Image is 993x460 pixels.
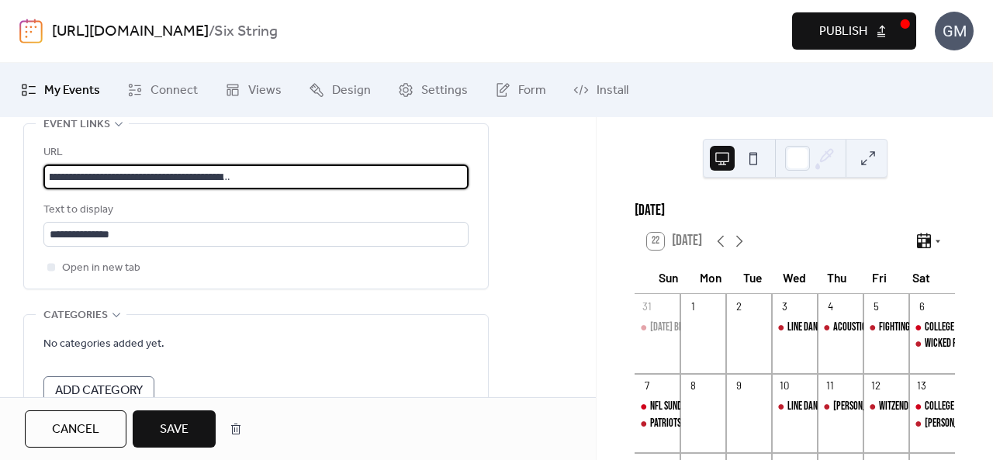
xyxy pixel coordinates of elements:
[833,399,888,414] div: [PERSON_NAME]
[863,320,909,335] div: Fighting Friday
[650,320,702,335] div: [DATE] BRUNCH
[151,81,198,100] span: Connect
[25,410,126,448] button: Cancel
[792,12,916,50] button: Publish
[43,306,108,325] span: Categories
[62,259,140,278] span: Open in new tab
[732,379,746,393] div: 9
[52,420,99,439] span: Cancel
[43,201,465,220] div: Text to display
[833,320,923,335] div: ACOUSTIC LIVE THURSDAYS
[650,399,694,414] div: NFL SUNDAYS
[858,261,900,294] div: Fri
[635,200,955,223] div: [DATE]
[55,382,143,400] span: Add Category
[635,399,680,414] div: NFL SUNDAYS
[635,416,680,431] div: PATRIOTS PRE & POST GAME
[689,261,731,294] div: Mon
[732,299,746,313] div: 2
[562,69,640,111] a: Install
[787,320,834,335] div: LINE DANCING
[686,299,700,313] div: 1
[209,17,214,47] b: /
[43,116,110,134] span: Event links
[823,379,837,393] div: 11
[686,379,700,393] div: 8
[879,320,934,335] div: Fighting [DATE]
[777,299,791,313] div: 3
[901,261,943,294] div: Sat
[787,399,834,414] div: LINE DANCING
[909,320,955,335] div: COLLEGE FOOTBALL SATURDAYS
[650,416,742,431] div: PATRIOTS PRE & POST GAME
[483,69,558,111] a: Form
[386,69,479,111] a: Settings
[818,320,863,335] div: ACOUSTIC LIVE THURSDAYS
[518,81,546,100] span: Form
[597,81,628,100] span: Install
[43,144,465,162] div: URL
[9,69,112,111] a: My Events
[772,399,818,414] div: LINE DANCING
[640,299,654,313] div: 31
[925,416,980,431] div: [PERSON_NAME]
[863,399,909,414] div: Witzend
[773,261,815,294] div: Wed
[869,379,883,393] div: 12
[915,299,929,313] div: 6
[925,336,975,351] div: WICKED PEACH
[213,69,293,111] a: Views
[915,379,929,393] div: 13
[935,12,974,50] div: GM
[869,299,883,313] div: 5
[116,69,209,111] a: Connect
[909,399,955,414] div: COLLEGE FOOTBALL SATURDAYS
[909,336,955,351] div: WICKED PEACH
[640,379,654,393] div: 7
[52,17,209,47] a: [URL][DOMAIN_NAME]
[43,376,154,404] button: Add Category
[214,17,278,47] b: Six String
[19,19,43,43] img: logo
[635,320,680,335] div: SUNDAY BRUNCH
[818,399,863,414] div: Eli Young Band
[777,379,791,393] div: 10
[909,416,955,431] div: TIMMY BROWN
[816,261,858,294] div: Thu
[133,410,216,448] button: Save
[332,81,371,100] span: Design
[819,22,867,41] span: Publish
[732,261,773,294] div: Tue
[421,81,468,100] span: Settings
[297,69,382,111] a: Design
[44,81,100,100] span: My Events
[248,81,282,100] span: Views
[879,399,908,414] div: Witzend
[823,299,837,313] div: 4
[772,320,818,335] div: LINE DANCING
[647,261,689,294] div: Sun
[43,335,164,354] span: No categories added yet.
[160,420,189,439] span: Save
